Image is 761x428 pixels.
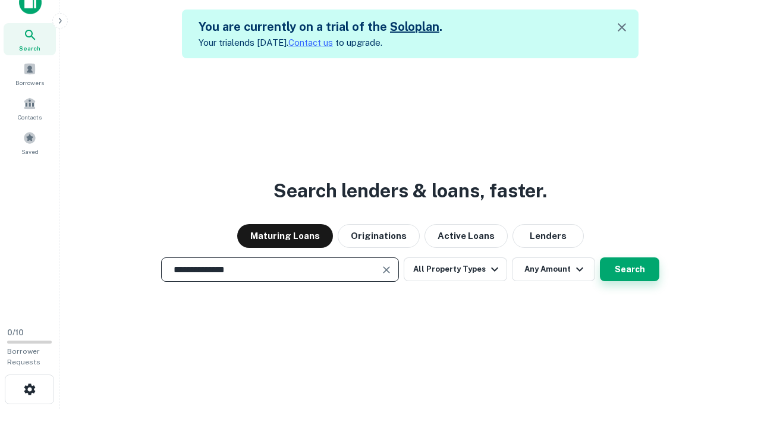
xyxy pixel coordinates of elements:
[15,78,44,87] span: Borrowers
[404,257,507,281] button: All Property Types
[512,257,595,281] button: Any Amount
[424,224,508,248] button: Active Loans
[4,58,56,90] a: Borrowers
[199,18,442,36] h5: You are currently on a trial of the .
[702,333,761,390] iframe: Chat Widget
[237,224,333,248] button: Maturing Loans
[378,262,395,278] button: Clear
[4,23,56,55] a: Search
[7,347,40,366] span: Borrower Requests
[512,224,584,248] button: Lenders
[338,224,420,248] button: Originations
[7,328,24,337] span: 0 / 10
[288,37,333,48] a: Contact us
[19,43,40,53] span: Search
[600,257,659,281] button: Search
[273,177,547,205] h3: Search lenders & loans, faster.
[18,112,42,122] span: Contacts
[4,127,56,159] a: Saved
[199,36,442,50] p: Your trial ends [DATE]. to upgrade.
[4,92,56,124] a: Contacts
[390,20,439,34] a: Soloplan
[21,147,39,156] span: Saved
